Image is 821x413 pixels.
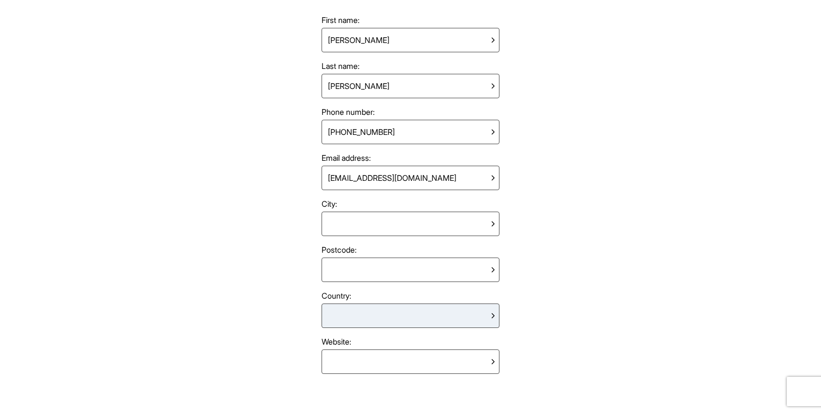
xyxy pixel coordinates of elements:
[324,122,399,142] div: [PHONE_NUMBER]
[322,106,499,118] label: Phone number:
[322,336,499,348] label: Website:
[324,168,460,188] div: [EMAIL_ADDRESS][DOMAIN_NAME]
[322,198,499,210] label: City:
[322,14,499,26] label: First name:
[324,76,393,96] div: [PERSON_NAME]
[322,290,499,302] label: Country:
[324,30,393,50] div: [PERSON_NAME]
[322,244,499,256] label: Postcode:
[322,60,499,72] label: Last name:
[322,152,499,164] label: Email address:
